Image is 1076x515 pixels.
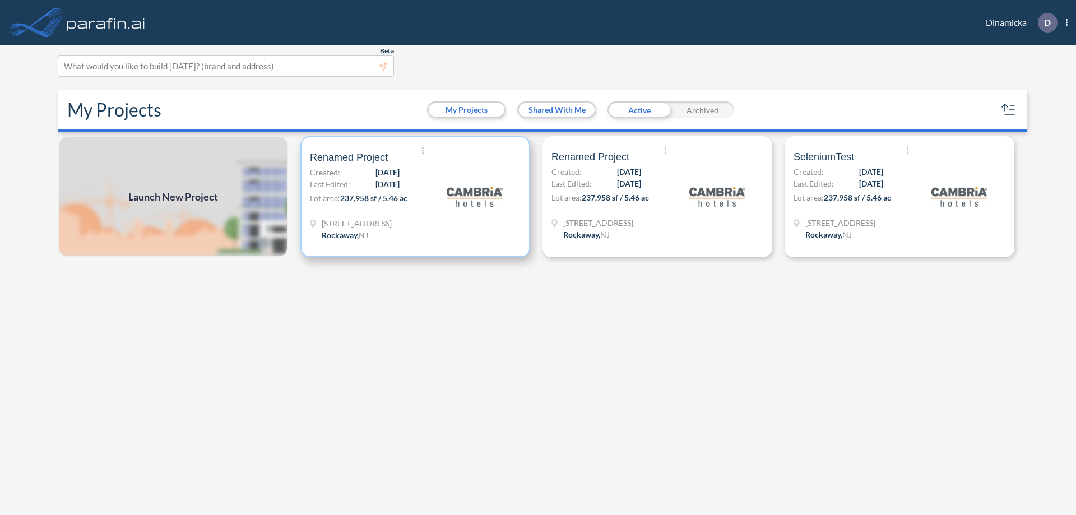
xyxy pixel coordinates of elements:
[429,103,504,117] button: My Projects
[67,99,161,120] h2: My Projects
[322,229,368,241] div: Rockaway, NJ
[805,229,852,240] div: Rockaway, NJ
[805,217,875,229] span: 321 Mt Hope Ave
[600,230,610,239] span: NJ
[310,178,350,190] span: Last Edited:
[375,178,400,190] span: [DATE]
[1000,101,1018,119] button: sort
[931,169,987,225] img: logo
[551,178,592,189] span: Last Edited:
[794,178,834,189] span: Last Edited:
[322,230,359,240] span: Rockaway ,
[551,166,582,178] span: Created:
[359,230,368,240] span: NJ
[551,193,582,202] span: Lot area:
[64,11,147,34] img: logo
[582,193,649,202] span: 237,958 sf / 5.46 ac
[563,229,610,240] div: Rockaway, NJ
[310,166,340,178] span: Created:
[375,166,400,178] span: [DATE]
[519,103,595,117] button: Shared With Me
[794,166,824,178] span: Created:
[859,166,883,178] span: [DATE]
[607,101,671,118] div: Active
[794,150,854,164] span: SeleniumTest
[58,136,288,257] img: add
[805,230,842,239] span: Rockaway ,
[551,150,629,164] span: Renamed Project
[689,169,745,225] img: logo
[617,166,641,178] span: [DATE]
[128,189,218,205] span: Launch New Project
[671,101,734,118] div: Archived
[859,178,883,189] span: [DATE]
[340,193,407,203] span: 237,958 sf / 5.46 ac
[824,193,891,202] span: 237,958 sf / 5.46 ac
[310,151,388,164] span: Renamed Project
[58,136,288,257] a: Launch New Project
[563,217,633,229] span: 321 Mt Hope Ave
[969,13,1068,33] div: Dinamicka
[380,47,394,55] span: Beta
[322,217,392,229] span: 321 Mt Hope Ave
[1044,17,1051,27] p: D
[563,230,600,239] span: Rockaway ,
[794,193,824,202] span: Lot area:
[447,169,503,225] img: logo
[842,230,852,239] span: NJ
[310,193,340,203] span: Lot area:
[617,178,641,189] span: [DATE]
